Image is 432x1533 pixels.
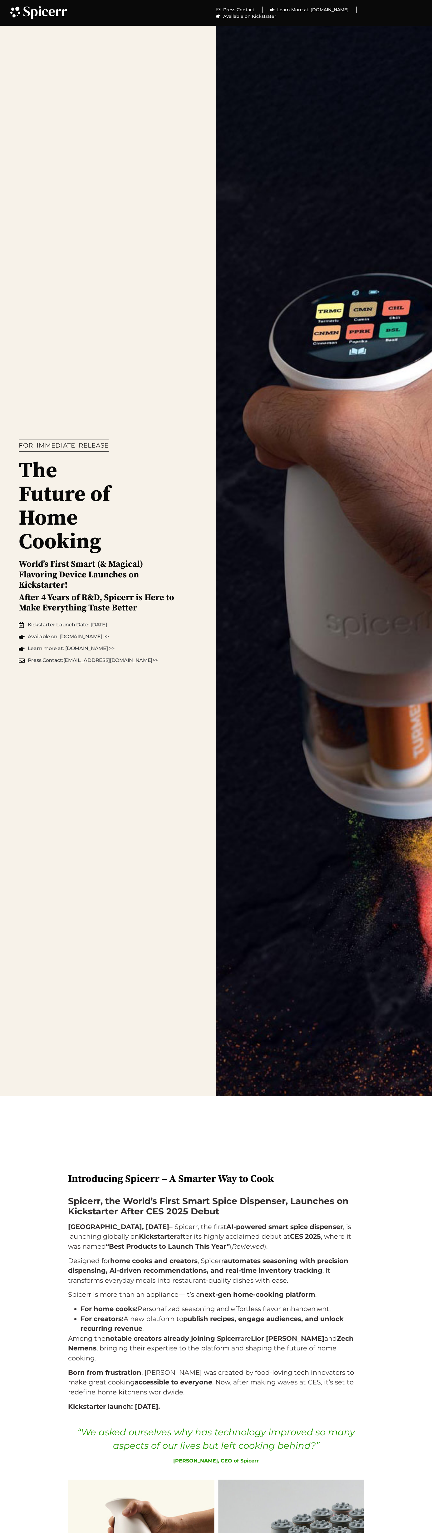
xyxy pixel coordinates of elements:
[139,1232,177,1240] strong: Kickstarter
[222,13,276,20] span: Available on Kickstrater
[26,621,107,629] span: Kickstarter Launch Date: [DATE]
[68,1196,348,1217] strong: Spicerr, the World’s First Smart Spice Dispenser, Launches on Kickstarter After CES 2025 Debut
[19,645,158,652] a: Learn more at: [DOMAIN_NAME] >>
[216,7,254,13] a: Press Contact
[251,1335,324,1342] strong: Lior [PERSON_NAME]
[68,1174,364,1184] h2: Introducing Spicerr – A Smarter Way to Cook
[68,1368,364,1397] p: , [PERSON_NAME] was created by food-loving tech innovators to make great cooking . Now, after mak...
[68,1222,364,1251] p: – Spicerr, the first , is launching globally on after its highly acclaimed debut at , where it wa...
[68,1334,364,1363] p: Among the are and , bringing their expertise to the platform and shaping the future of home cooking.
[81,1315,124,1323] strong: For creators:
[26,657,158,664] span: Press Contact: [EMAIL_ADDRESS][DOMAIN_NAME] >>
[106,1242,230,1250] strong: “Best Products to Launch This Year”
[68,1403,160,1410] strong: Kickstarter launch: [DATE].
[173,1458,259,1464] b: [PERSON_NAME], CEO of Spicerr
[135,1378,212,1386] strong: accessible to everyone
[200,1291,315,1298] strong: next-gen home-cooking platform
[81,1305,138,1313] strong: For home cooks:
[19,657,158,664] a: Press Contact:[EMAIL_ADDRESS][DOMAIN_NAME]>>
[222,7,254,13] span: Press Contact
[26,645,115,652] span: Learn more at: [DOMAIN_NAME] >>
[232,1242,264,1250] em: Reviewed
[81,1315,344,1333] strong: publish recipes, engage audiences, and unlock recurring revenue
[68,1256,364,1286] p: Designed for , Spicerr . It transforms everyday meals into restaurant-quality dishes with ease.
[19,559,185,590] h2: World’s First Smart (& Magical) Flavoring Device Launches on Kickstarter!
[19,442,109,448] h1: FOR IMMEDIATE RELEASE
[26,633,109,640] span: Available on: [DOMAIN_NAME] >>
[276,7,349,13] span: Learn More at: [DOMAIN_NAME]
[77,1427,355,1451] span: “We asked ourselves why has technology improved so many aspects of our lives but left cooking beh...
[270,7,349,13] a: Learn More at: [DOMAIN_NAME]
[19,459,116,554] h1: The Future of Home Cooking
[216,13,276,20] a: Available on Kickstrater
[68,1290,364,1300] p: Spicerr is more than an appliance—it’s a .
[19,633,158,640] a: Available on: [DOMAIN_NAME] >>
[19,592,185,613] h2: After 4 Years of R&D, Spicerr is Here to Make Everything Taste Better
[81,1304,364,1314] li: Personalized seasoning and effortless flavor enhancement.
[290,1232,321,1240] strong: CES 2025
[110,1257,198,1265] strong: home cooks and creators
[68,1223,169,1231] strong: [GEOGRAPHIC_DATA], [DATE]
[68,1369,141,1376] strong: Born from frustration
[106,1335,241,1342] strong: notable creators already joining Spicerr
[226,1223,343,1231] strong: AI-powered smart spice dispenser
[81,1314,364,1334] li: A new platform to .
